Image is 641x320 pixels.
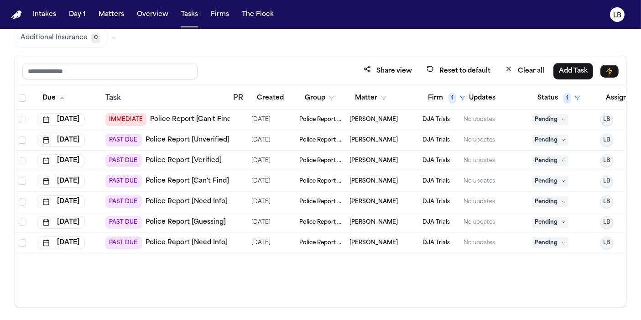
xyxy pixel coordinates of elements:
span: Additional Insurance [21,33,88,42]
a: Home [11,10,22,19]
button: Day 1 [65,6,89,23]
img: Finch Logo [11,10,22,19]
button: Clear all [500,63,550,79]
button: Share view [358,63,417,79]
button: Reset to default [421,63,496,79]
button: The Flock [238,6,277,23]
button: Immediate Task [600,65,619,78]
button: Additional Insurance0 [15,28,106,47]
button: Firms [207,6,233,23]
span: 0 [91,32,100,43]
button: [DATE] [37,236,85,249]
button: Tasks [177,6,202,23]
button: Overview [133,6,172,23]
button: Matters [95,6,128,23]
button: Add Task [553,63,593,79]
button: Intakes [29,6,60,23]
